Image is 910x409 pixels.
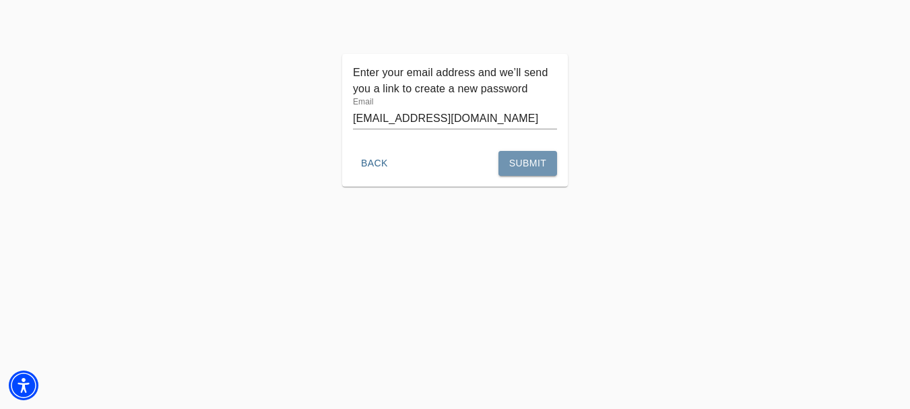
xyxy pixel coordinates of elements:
[353,157,396,168] a: Back
[353,65,557,97] p: Enter your email address and we’ll send you a link to create a new password
[9,371,38,400] div: Accessibility Menu
[509,155,546,172] span: Submit
[353,98,374,106] label: Email
[358,155,391,172] span: Back
[498,151,557,176] button: Submit
[353,151,396,176] button: Back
